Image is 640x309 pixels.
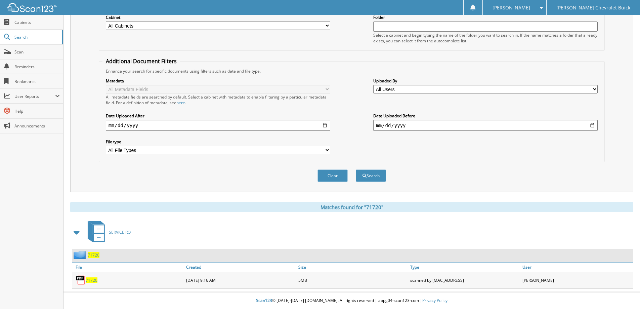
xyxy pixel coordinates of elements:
div: All metadata fields are searched by default. Select a cabinet with metadata to enable filtering b... [106,94,330,106]
span: Cabinets [14,20,60,25]
input: start [106,120,330,131]
a: SERVICE RO [84,219,131,245]
button: Search [356,169,386,182]
label: Folder [373,14,598,20]
span: [PERSON_NAME] [493,6,530,10]
a: Privacy Policy [422,298,447,303]
iframe: Chat Widget [606,277,640,309]
label: Uploaded By [373,78,598,84]
div: [PERSON_NAME] [521,273,633,287]
label: Metadata [106,78,330,84]
div: Select a cabinet and begin typing the name of the folder you want to search in. If the name match... [373,32,598,44]
span: Help [14,108,60,114]
div: Enhance your search for specific documents using filters such as date and file type. [102,68,601,74]
span: Bookmarks [14,79,60,84]
label: Date Uploaded Before [373,113,598,119]
span: Reminders [14,64,60,70]
label: Date Uploaded After [106,113,330,119]
input: end [373,120,598,131]
button: Clear [317,169,348,182]
span: Scan [14,49,60,55]
span: Announcements [14,123,60,129]
div: [DATE] 9:16 AM [184,273,297,287]
span: Scan123 [256,298,272,303]
a: Type [409,263,521,272]
a: Size [297,263,409,272]
div: Matches found for "71720" [70,202,633,212]
label: Cabinet [106,14,330,20]
img: scan123-logo-white.svg [7,3,57,12]
a: here [176,100,185,106]
a: 71720 [88,252,99,258]
div: 5MB [297,273,409,287]
label: File type [106,139,330,145]
div: © [DATE]-[DATE] [DOMAIN_NAME]. All rights reserved | appg04-scan123-com | [63,293,640,309]
img: folder2.png [74,251,88,259]
span: SERVICE RO [109,229,131,235]
span: [PERSON_NAME] Chevrolet Buick [556,6,630,10]
div: scanned by [MAC_ADDRESS] [409,273,521,287]
a: 71720 [86,277,97,283]
legend: Additional Document Filters [102,57,180,65]
span: User Reports [14,93,55,99]
span: Search [14,34,59,40]
a: File [72,263,184,272]
a: Created [184,263,297,272]
img: PDF.png [76,275,86,285]
a: User [521,263,633,272]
